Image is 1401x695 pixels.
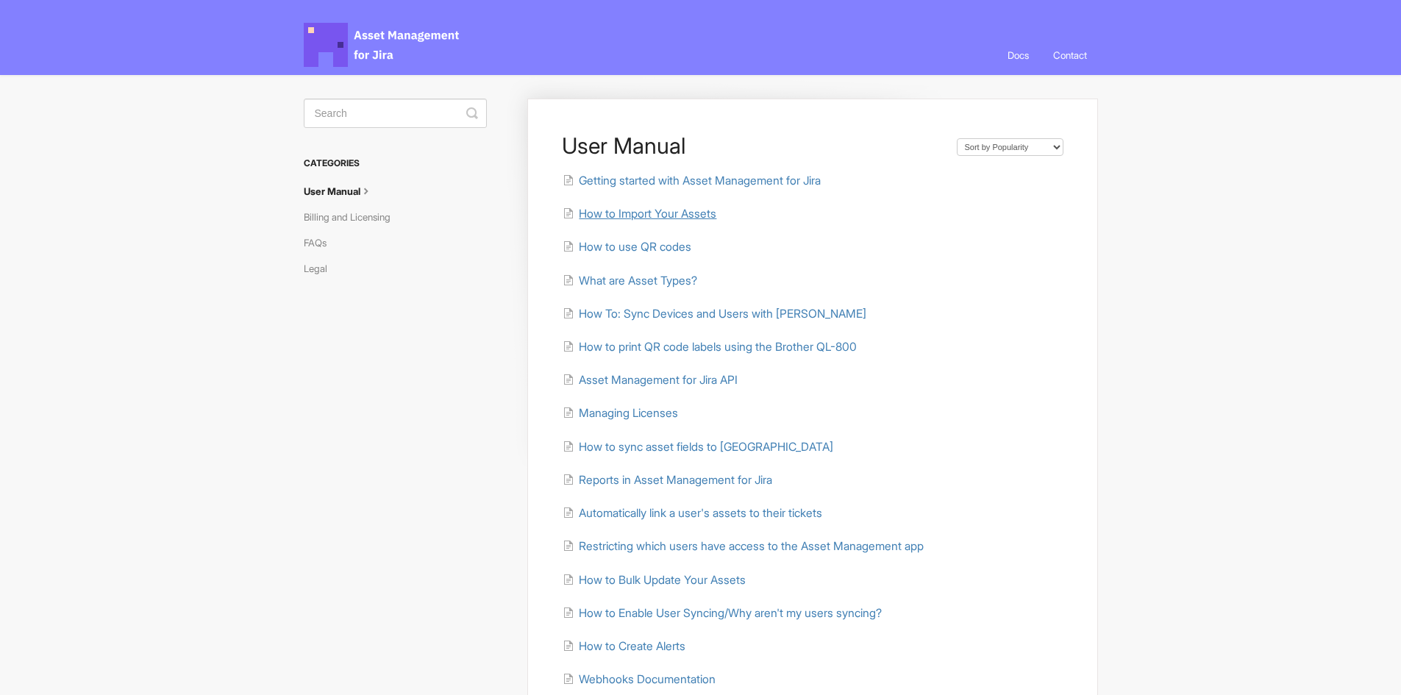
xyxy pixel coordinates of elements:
[579,506,822,520] span: Automatically link a user's assets to their tickets
[562,132,941,159] h1: User Manual
[304,150,487,177] h3: Categories
[304,99,487,128] input: Search
[304,205,402,229] a: Billing and Licensing
[563,340,857,354] a: How to print QR code labels using the Brother QL-800
[563,606,882,620] a: How to Enable User Syncing/Why aren't my users syncing?
[579,307,866,321] span: How To: Sync Devices and Users with [PERSON_NAME]
[304,231,338,254] a: FAQs
[1042,35,1098,75] a: Contact
[579,440,833,454] span: How to sync asset fields to [GEOGRAPHIC_DATA]
[304,179,385,203] a: User Manual
[563,639,685,653] a: How to Create Alerts
[579,406,678,420] span: Managing Licenses
[563,539,924,553] a: Restricting which users have access to the Asset Management app
[563,373,738,387] a: Asset Management for Jira API
[579,340,857,354] span: How to print QR code labels using the Brother QL-800
[997,35,1040,75] a: Docs
[304,257,338,280] a: Legal
[563,440,833,454] a: How to sync asset fields to [GEOGRAPHIC_DATA]
[563,506,822,520] a: Automatically link a user's assets to their tickets
[579,174,821,188] span: Getting started with Asset Management for Jira
[563,473,772,487] a: Reports in Asset Management for Jira
[563,174,821,188] a: Getting started with Asset Management for Jira
[579,539,924,553] span: Restricting which users have access to the Asset Management app
[563,672,716,686] a: Webhooks Documentation
[579,240,691,254] span: How to use QR codes
[563,240,691,254] a: How to use QR codes
[579,606,882,620] span: How to Enable User Syncing/Why aren't my users syncing?
[579,207,716,221] span: How to Import Your Assets
[579,473,772,487] span: Reports in Asset Management for Jira
[957,138,1063,156] select: Page reloads on selection
[579,373,738,387] span: Asset Management for Jira API
[304,23,461,67] span: Asset Management for Jira Docs
[579,274,697,288] span: What are Asset Types?
[579,639,685,653] span: How to Create Alerts
[563,307,866,321] a: How To: Sync Devices and Users with [PERSON_NAME]
[563,573,746,587] a: How to Bulk Update Your Assets
[563,406,678,420] a: Managing Licenses
[579,573,746,587] span: How to Bulk Update Your Assets
[563,207,716,221] a: How to Import Your Assets
[563,274,697,288] a: What are Asset Types?
[579,672,716,686] span: Webhooks Documentation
